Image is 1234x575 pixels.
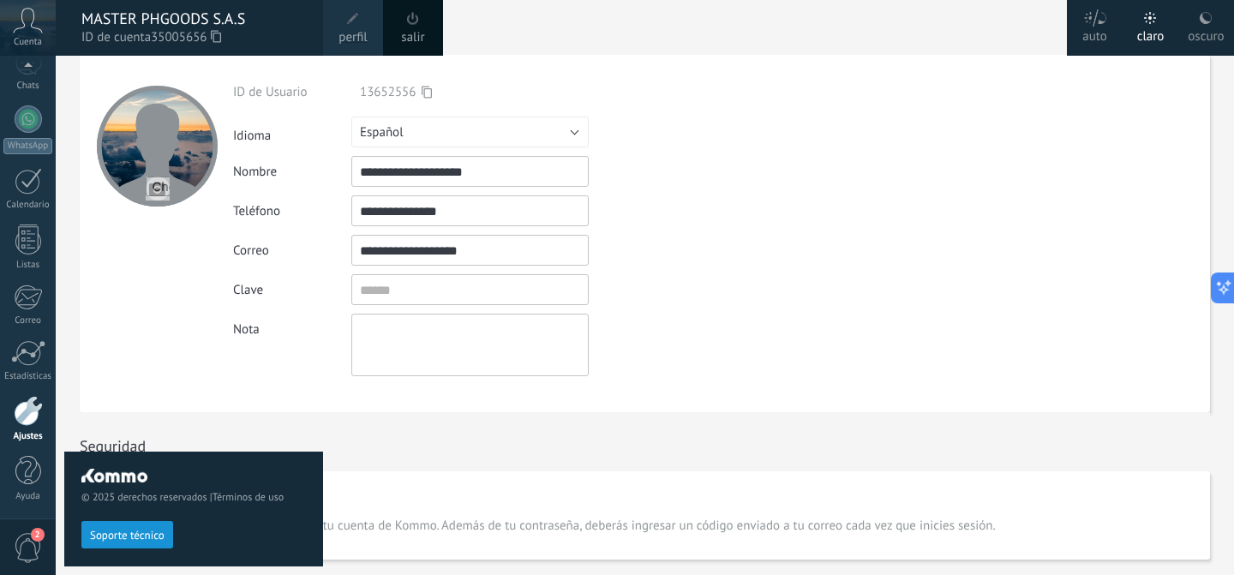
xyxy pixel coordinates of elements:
[1137,11,1165,56] div: claro
[351,117,589,147] button: Español
[360,84,416,100] span: 13652556
[81,521,173,548] button: Soporte técnico
[90,530,165,542] span: Soporte técnico
[360,124,404,141] span: Español
[3,371,53,382] div: Estadísticas
[3,138,52,154] div: WhatsApp
[81,9,306,28] div: MASTER PHGOODS S.A.S
[151,28,221,47] span: 35005656
[81,528,173,541] a: Soporte técnico
[3,431,53,442] div: Ajustes
[1188,11,1224,56] div: oscuro
[1082,11,1107,56] div: auto
[3,200,53,211] div: Calendario
[31,528,45,542] span: 2
[81,491,306,504] span: © 2025 derechos reservados |
[3,81,53,92] div: Chats
[3,491,53,502] div: Ayuda
[81,28,306,47] span: ID de cuenta
[3,260,53,271] div: Listas
[338,28,367,47] span: perfil
[95,518,996,535] span: Añade una capa adicional de seguridad a tu cuenta de Kommo. Además de tu contraseña, deberás ingr...
[401,28,424,47] a: salir
[3,315,53,326] div: Correo
[14,37,42,48] span: Cuenta
[213,491,284,504] a: Términos de uso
